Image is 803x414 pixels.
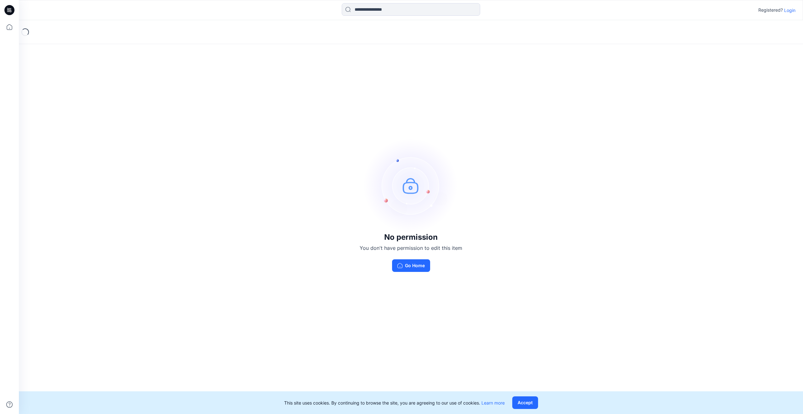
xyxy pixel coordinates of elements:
[284,400,505,406] p: This site uses cookies. By continuing to browse the site, you are agreeing to our use of cookies.
[392,259,430,272] button: Go Home
[364,138,458,233] img: no-perm.svg
[481,400,505,405] a: Learn more
[360,244,462,252] p: You don't have permission to edit this item
[758,6,783,14] p: Registered?
[784,7,795,14] p: Login
[360,233,462,242] h3: No permission
[512,396,538,409] button: Accept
